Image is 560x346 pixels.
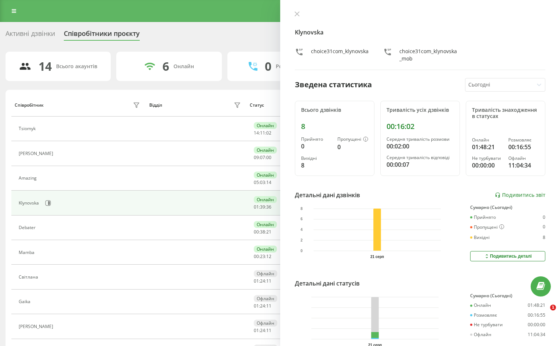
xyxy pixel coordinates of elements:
[472,156,503,161] div: Не турбувати
[260,278,265,284] span: 24
[266,303,271,309] span: 11
[260,327,265,334] span: 24
[15,103,44,108] div: Співробітник
[472,107,539,119] div: Тривалість знаходження в статусах
[295,279,360,288] div: Детальні дані статусів
[254,328,271,333] div: : :
[300,249,303,253] text: 0
[260,229,265,235] span: 38
[19,126,37,131] div: Tsiomyk
[260,253,265,259] span: 23
[254,254,271,259] div: : :
[260,154,265,161] span: 07
[337,143,368,151] div: 0
[254,295,277,302] div: Офлайн
[470,303,491,308] div: Онлайн
[19,299,32,304] div: Gaika
[543,224,545,230] div: 0
[470,313,497,318] div: Розмовляє
[64,30,140,41] div: Співробітники проєкту
[387,160,454,169] div: 00:00:07
[19,200,41,206] div: Klynovska
[337,137,368,143] div: Пропущені
[266,179,271,185] span: 14
[399,48,457,62] div: choice31com_klynovska_mob
[301,107,368,113] div: Всього дзвінків
[301,161,332,170] div: 8
[472,143,503,151] div: 01:48:21
[472,161,503,170] div: 00:00:00
[300,207,303,211] text: 8
[266,154,271,161] span: 00
[254,196,277,203] div: Онлайн
[470,251,545,261] button: Подивитись деталі
[260,303,265,309] span: 24
[265,59,271,73] div: 0
[370,255,384,259] text: 21 серп
[254,221,277,228] div: Онлайн
[19,151,55,156] div: [PERSON_NAME]
[508,137,539,143] div: Розмовляє
[543,235,545,240] div: 8
[254,279,271,284] div: : :
[300,228,303,232] text: 4
[301,142,332,151] div: 0
[470,322,503,327] div: Не турбувати
[266,204,271,210] span: 36
[550,305,556,310] span: 1
[254,172,277,178] div: Онлайн
[301,122,368,131] div: 8
[254,229,271,235] div: : :
[254,229,259,235] span: 00
[266,327,271,334] span: 11
[254,155,271,160] div: : :
[19,225,37,230] div: Debater
[19,250,36,255] div: Mamba
[254,147,277,154] div: Онлайн
[254,327,259,334] span: 01
[276,63,311,70] div: Розмовляють
[470,332,491,337] div: Офлайн
[295,79,372,90] div: Зведена статистика
[508,143,539,151] div: 00:16:55
[260,130,265,136] span: 11
[508,156,539,161] div: Офлайн
[254,246,277,253] div: Онлайн
[495,192,545,198] a: Подивитись звіт
[470,293,545,298] div: Сумарно (Сьогодні)
[387,107,454,113] div: Тривалість усіх дзвінків
[387,137,454,142] div: Середня тривалість розмови
[311,48,369,62] div: choice31com_klynovska
[266,253,271,259] span: 12
[162,59,169,73] div: 6
[472,137,503,143] div: Онлайн
[470,205,545,210] div: Сумарно (Сьогодні)
[528,303,545,308] div: 01:48:21
[470,235,490,240] div: Вихідні
[254,303,259,309] span: 01
[260,179,265,185] span: 03
[254,130,271,136] div: : :
[387,142,454,151] div: 00:02:00
[301,137,332,142] div: Прийнято
[250,103,264,108] div: Статус
[260,204,265,210] span: 39
[254,154,259,161] span: 09
[543,215,545,220] div: 0
[19,275,40,280] div: Світлана
[19,176,39,181] div: Amazing
[254,278,259,284] span: 01
[266,278,271,284] span: 11
[254,130,259,136] span: 14
[6,30,55,41] div: Активні дзвінки
[528,322,545,327] div: 00:00:00
[56,63,97,70] div: Всього акаунтів
[300,238,303,242] text: 2
[295,28,546,37] h4: Klynovska
[387,155,454,160] div: Середня тривалість відповіді
[295,191,360,199] div: Детальні дані дзвінків
[508,161,539,170] div: 11:04:34
[266,229,271,235] span: 21
[387,122,454,131] div: 00:16:02
[300,217,303,221] text: 6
